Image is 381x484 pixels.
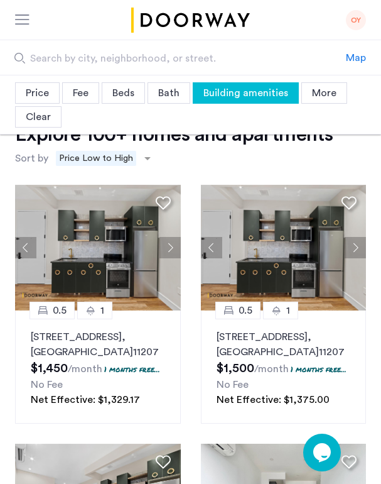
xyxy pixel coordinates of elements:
[201,237,222,258] button: Previous apartment
[31,362,68,375] span: $1,450
[15,82,60,104] div: Price
[286,303,290,318] span: 1
[51,147,157,170] ng-select: sort-apartment
[217,362,254,375] span: $1,500
[193,82,299,104] div: Building amenities
[15,237,36,258] button: Previous apartment
[148,82,190,104] div: Bath
[73,88,89,98] span: Fee
[68,364,102,374] sub: /month
[254,364,289,374] sub: /month
[31,329,165,360] p: [STREET_ADDRESS] 11207
[102,82,145,104] div: Beds
[217,395,330,405] span: Net Effective: $1,375.00
[129,8,252,33] a: Cazamio logo
[159,237,181,258] button: Next apartment
[217,329,351,360] p: [STREET_ADDRESS] 11207
[15,122,333,147] h1: Explore 100+ homes and apartments
[345,237,366,258] button: Next apartment
[239,303,252,318] span: 0.5
[201,311,367,424] a: 0.51[STREET_ADDRESS], [GEOGRAPHIC_DATA]112071 months free...No FeeNet Effective: $1,375.00
[303,434,343,471] iframe: chat widget
[291,364,346,375] p: 1 months free...
[15,185,181,311] img: 2016_638467421780993456.jpeg
[129,8,252,33] img: logo
[30,51,307,66] span: Search by city, neighborhood, or street.
[100,303,104,318] span: 1
[15,106,62,128] div: Clear
[301,82,347,104] div: More
[15,311,181,424] a: 0.51[STREET_ADDRESS], [GEOGRAPHIC_DATA]112071 months free...No FeeNet Effective: $1,329.17
[201,185,367,311] img: 2016_638467421780993456.jpeg
[53,303,67,318] span: 0.5
[15,151,48,166] label: Sort by
[31,380,63,390] span: No Fee
[56,151,136,166] span: Price Low to High
[346,10,366,30] div: OY
[346,50,366,65] div: Map
[217,380,249,390] span: No Fee
[31,395,140,405] span: Net Effective: $1,329.17
[104,364,160,375] p: 1 months free...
